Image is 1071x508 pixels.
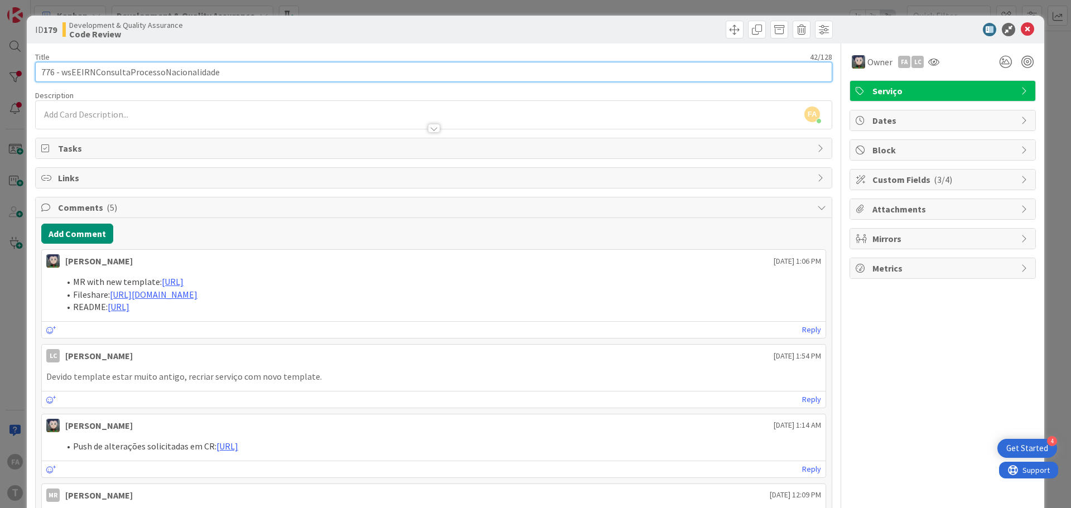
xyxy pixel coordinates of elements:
[867,55,893,69] span: Owner
[58,142,812,155] span: Tasks
[1006,443,1048,454] div: Get Started
[35,23,57,36] span: ID
[60,301,821,313] li: README:
[852,55,865,69] img: LS
[872,173,1015,186] span: Custom Fields
[1047,436,1057,446] div: 4
[69,21,183,30] span: Development & Quality Assurance
[23,2,51,15] span: Support
[774,350,821,362] span: [DATE] 1:54 PM
[872,143,1015,157] span: Block
[216,441,238,452] a: [URL]
[60,288,821,301] li: Fileshare:
[802,393,821,407] a: Reply
[872,232,1015,245] span: Mirrors
[44,24,57,35] b: 179
[35,90,74,100] span: Description
[53,52,832,62] div: 42 / 128
[107,202,117,213] span: ( 5 )
[69,30,183,38] b: Code Review
[46,370,821,383] p: Devido template estar muito antigo, recriar serviço com novo template.
[110,289,197,300] a: [URL][DOMAIN_NAME]
[872,202,1015,216] span: Attachments
[65,488,133,502] div: [PERSON_NAME]
[65,349,133,362] div: [PERSON_NAME]
[872,262,1015,275] span: Metrics
[872,114,1015,127] span: Dates
[58,171,812,185] span: Links
[65,254,133,268] div: [PERSON_NAME]
[108,301,129,312] a: [URL]
[35,62,832,82] input: type card name here...
[65,419,133,432] div: [PERSON_NAME]
[872,84,1015,98] span: Serviço
[162,276,184,287] a: [URL]
[46,349,60,362] div: LC
[60,440,821,453] li: Push de alterações solicitadas em CR:
[802,323,821,337] a: Reply
[911,56,924,68] div: LC
[41,224,113,244] button: Add Comment
[60,275,821,288] li: MR with new template:
[46,419,60,432] img: LS
[934,174,952,185] span: ( 3/4 )
[770,489,821,501] span: [DATE] 12:09 PM
[774,255,821,267] span: [DATE] 1:06 PM
[58,201,812,214] span: Comments
[802,462,821,476] a: Reply
[804,107,820,122] span: FA
[46,254,60,268] img: LS
[898,56,910,68] div: FA
[774,419,821,431] span: [DATE] 1:14 AM
[46,488,60,502] div: MR
[997,439,1057,458] div: Open Get Started checklist, remaining modules: 4
[35,52,50,62] label: Title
